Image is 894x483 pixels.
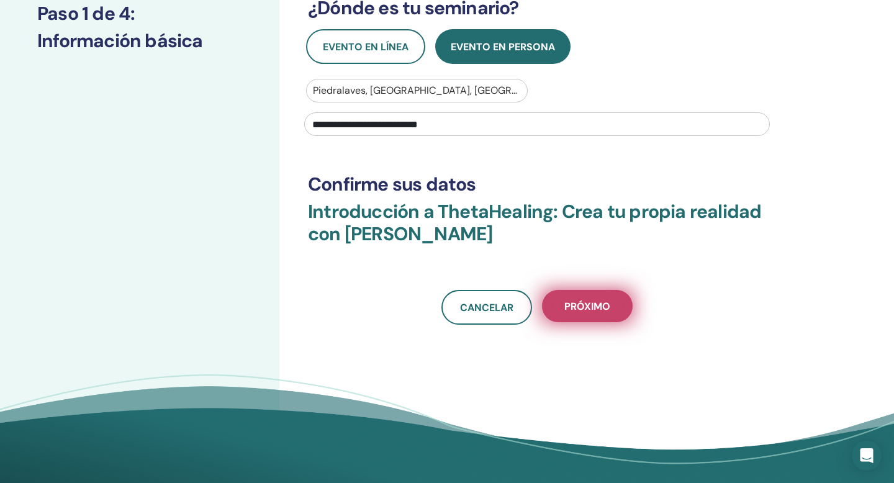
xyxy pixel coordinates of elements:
[323,40,409,53] font: Evento en línea
[542,290,633,322] button: Próximo
[460,301,513,314] font: Cancelar
[345,222,493,246] font: [PERSON_NAME]
[441,290,532,325] a: Cancelar
[451,40,555,53] font: Evento en persona
[435,29,571,64] button: Evento en persona
[37,29,203,53] font: Información básica
[308,172,476,196] font: Confirme sus datos
[306,29,425,64] button: Evento en línea
[564,300,610,313] font: Próximo
[37,1,130,25] font: Paso 1 de 4
[308,222,341,246] font: con
[130,1,135,25] font: :
[308,199,761,223] font: Introducción a ThetaHealing: Crea tu propia realidad
[852,441,882,471] div: Abrir Intercom Messenger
